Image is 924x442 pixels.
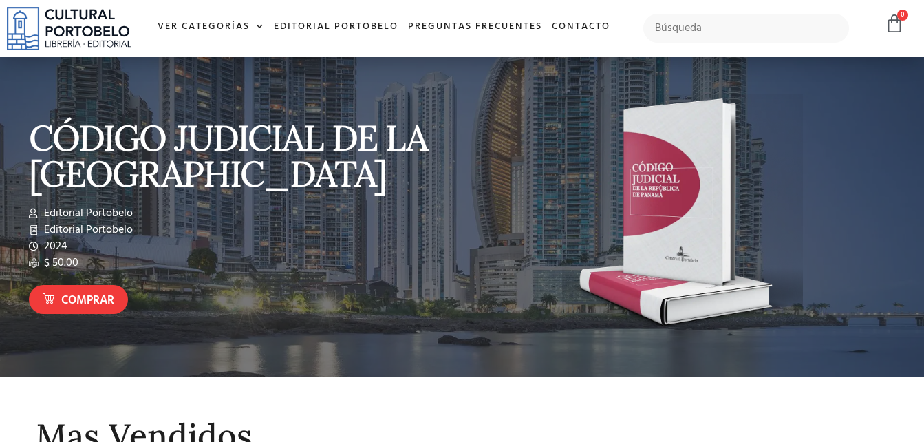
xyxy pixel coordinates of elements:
[547,12,615,42] a: Contacto
[897,10,908,21] span: 0
[29,285,128,315] a: Comprar
[153,12,269,42] a: Ver Categorías
[61,292,114,310] span: Comprar
[643,14,849,43] input: Búsqueda
[885,14,904,34] a: 0
[269,12,403,42] a: Editorial Portobelo
[41,238,67,255] span: 2024
[29,120,455,191] p: CÓDIGO JUDICIAL DE LA [GEOGRAPHIC_DATA]
[403,12,547,42] a: Preguntas frecuentes
[41,205,133,222] span: Editorial Portobelo
[41,255,78,271] span: $ 50.00
[41,222,133,238] span: Editorial Portobelo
